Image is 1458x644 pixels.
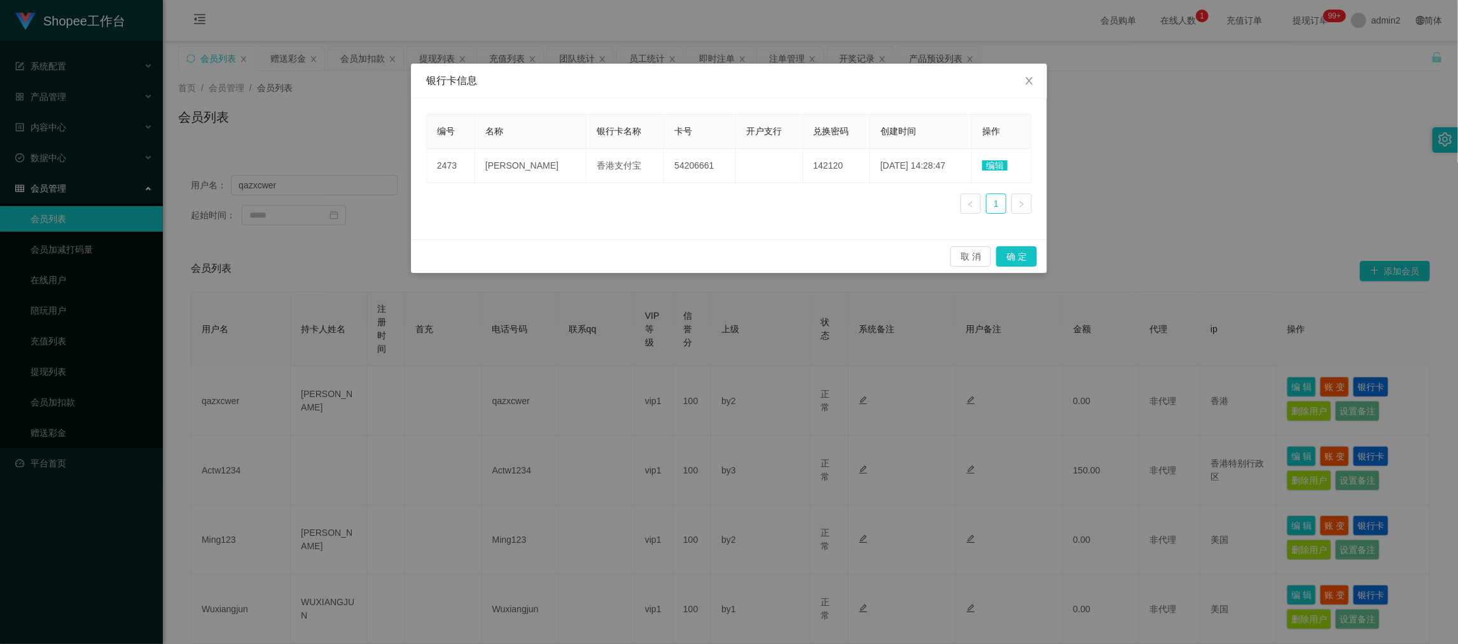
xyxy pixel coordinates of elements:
[950,246,991,267] button: 取 消
[982,126,1000,136] span: 操作
[1018,200,1025,208] i: 图标: right
[814,160,844,171] span: 142120
[426,74,1032,88] div: 银行卡信息
[485,160,559,171] span: [PERSON_NAME]
[967,200,975,208] i: 图标: left
[427,149,475,183] td: 2473
[961,193,981,214] li: 上一页
[1011,64,1047,99] button: Close
[746,126,782,136] span: 开户支行
[996,246,1037,267] button: 确 定
[674,126,692,136] span: 卡号
[597,160,641,171] span: 香港支付宝
[437,126,455,136] span: 编号
[485,126,503,136] span: 名称
[870,149,972,183] td: [DATE] 14:28:47
[987,194,1006,213] a: 1
[982,160,1008,171] span: 编辑
[814,126,849,136] span: 兑换密码
[880,126,916,136] span: 创建时间
[674,160,714,171] span: 54206661
[597,126,641,136] span: 银行卡名称
[1024,76,1034,86] i: 图标: close
[986,193,1006,214] li: 1
[1011,193,1032,214] li: 下一页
